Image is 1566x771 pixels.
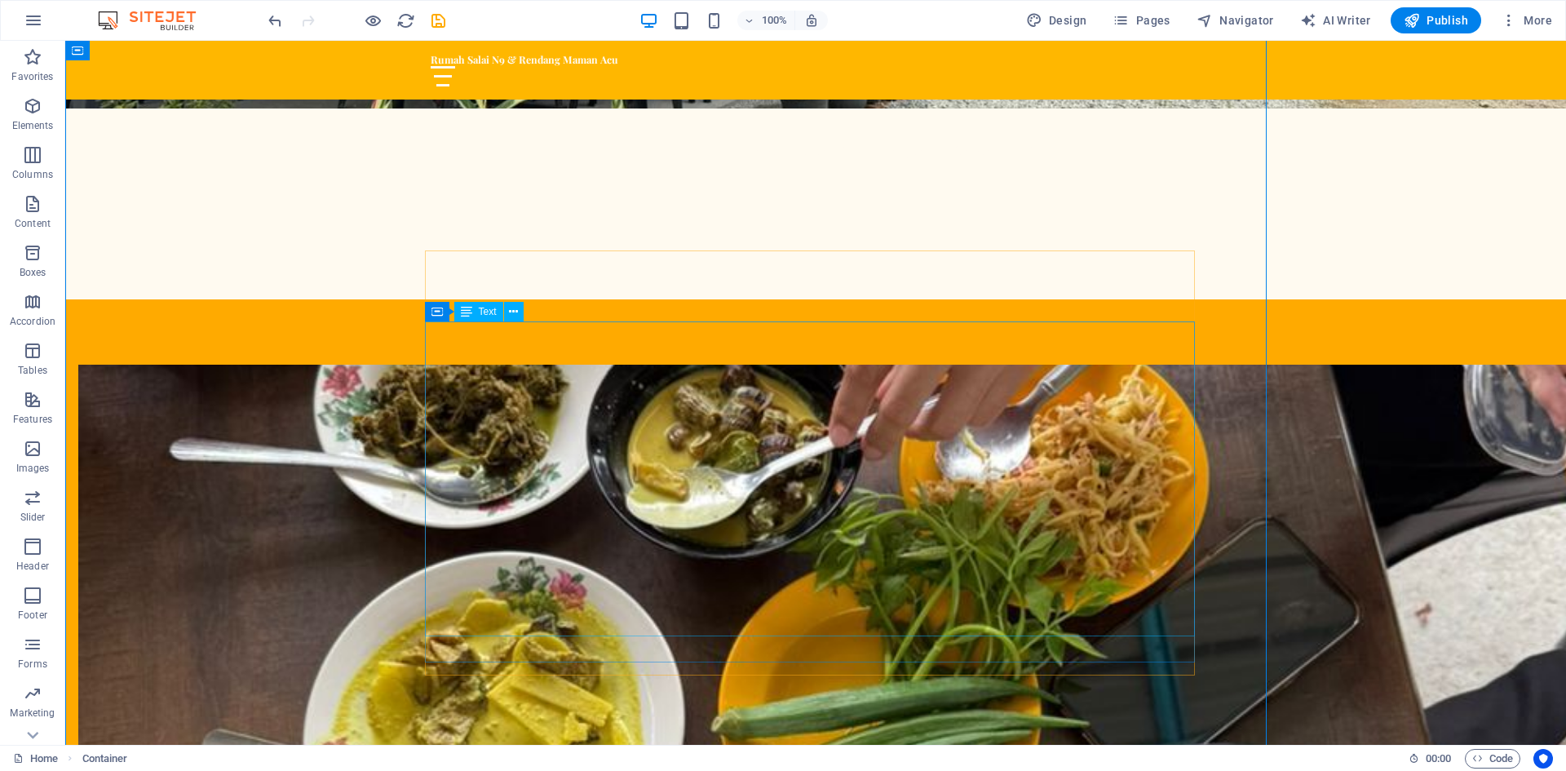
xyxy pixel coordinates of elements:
span: Pages [1113,12,1170,29]
div: Design (Ctrl+Alt+Y) [1020,7,1094,33]
button: save [428,11,448,30]
nav: breadcrumb [82,749,128,769]
span: Navigator [1197,12,1274,29]
p: Boxes [20,266,46,279]
p: Content [15,217,51,230]
i: Save (Ctrl+S) [429,11,448,30]
a: Click to cancel selection. Double-click to open Pages [13,749,58,769]
p: Elements [12,119,54,132]
p: Slider [20,511,46,524]
button: Click here to leave preview mode and continue editing [363,11,383,30]
span: AI Writer [1300,12,1371,29]
button: 100% [737,11,795,30]
i: Undo: Change text (Ctrl+Z) [266,11,285,30]
p: Tables [18,364,47,377]
h6: Session time [1409,749,1452,769]
span: : [1437,752,1440,764]
button: AI Writer [1294,7,1378,33]
p: Footer [18,609,47,622]
button: Design [1020,7,1094,33]
p: Accordion [10,315,55,328]
button: More [1494,7,1559,33]
i: On resize automatically adjust zoom level to fit chosen device. [804,13,819,28]
p: Forms [18,658,47,671]
button: Pages [1106,7,1176,33]
p: Features [13,413,52,426]
p: Marketing [10,707,55,720]
h6: 100% [762,11,788,30]
img: Editor Logo [94,11,216,30]
button: Usercentrics [1533,749,1553,769]
button: Publish [1391,7,1481,33]
p: Columns [12,168,53,181]
span: More [1501,12,1552,29]
p: Favorites [11,70,53,83]
button: Navigator [1190,7,1281,33]
span: Text [479,307,497,317]
button: undo [265,11,285,30]
p: Header [16,560,49,573]
span: Code [1472,749,1513,769]
button: Code [1465,749,1520,769]
span: Design [1026,12,1087,29]
span: Click to select. Double-click to edit [82,749,128,769]
span: 00 00 [1426,749,1451,769]
span: Publish [1404,12,1468,29]
button: reload [396,11,415,30]
p: Images [16,462,50,475]
i: Reload page [396,11,415,30]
